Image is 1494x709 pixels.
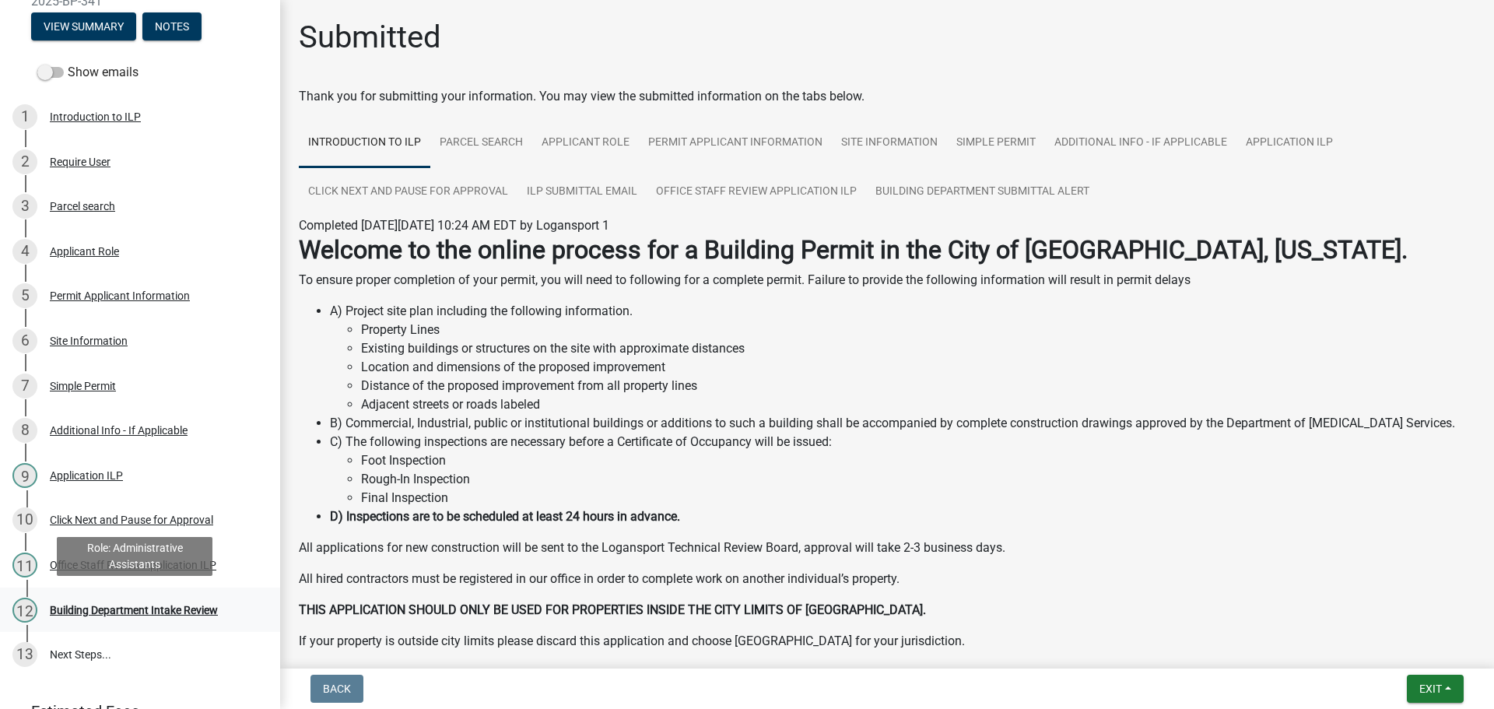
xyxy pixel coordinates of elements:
[361,470,1475,489] li: Rough-In Inspection
[12,463,37,488] div: 9
[361,377,1475,395] li: Distance of the proposed improvement from all property lines
[866,167,1099,217] a: Building Department Submittal Alert
[12,149,37,174] div: 2
[12,283,37,308] div: 5
[639,118,832,168] a: Permit Applicant Information
[517,167,647,217] a: ILP Submittal Email
[361,321,1475,339] li: Property Lines
[12,598,37,623] div: 12
[299,570,1475,588] p: All hired contractors must be registered in our office in order to complete work on another indiv...
[50,201,115,212] div: Parcel search
[299,167,517,217] a: Click Next and Pause for Approval
[330,414,1475,433] li: B) Commercial, Industrial, public or institutional buildings or additions to such a building shal...
[12,374,37,398] div: 7
[299,19,441,56] h1: Submitted
[361,358,1475,377] li: Location and dimensions of the proposed improvement
[12,418,37,443] div: 8
[1045,118,1236,168] a: Additional Info - If Applicable
[330,509,680,524] strong: D) Inspections are to be scheduled at least 24 hours in advance.
[299,632,1475,651] p: If your property is outside city limits please discard this application and choose [GEOGRAPHIC_DA...
[50,605,218,616] div: Building Department Intake Review
[37,63,139,82] label: Show emails
[12,642,37,667] div: 13
[31,12,136,40] button: View Summary
[50,470,123,481] div: Application ILP
[142,21,202,33] wm-modal-confirm: Notes
[361,395,1475,414] li: Adjacent streets or roads labeled
[310,675,363,703] button: Back
[532,118,639,168] a: Applicant Role
[430,118,532,168] a: Parcel search
[12,194,37,219] div: 3
[50,156,110,167] div: Require User
[299,218,609,233] span: Completed [DATE][DATE] 10:24 AM EDT by Logansport 1
[832,118,947,168] a: Site Information
[12,328,37,353] div: 6
[12,507,37,532] div: 10
[299,539,1475,557] p: All applications for new construction will be sent to the Logansport Technical Review Board, appr...
[31,21,136,33] wm-modal-confirm: Summary
[50,335,128,346] div: Site Information
[647,167,866,217] a: Office Staff Review Application ILP
[299,235,1408,265] strong: Welcome to the online process for a Building Permit in the City of [GEOGRAPHIC_DATA], [US_STATE].
[299,87,1475,106] div: Thank you for submitting your information. You may view the submitted information on the tabs below.
[50,425,188,436] div: Additional Info - If Applicable
[12,239,37,264] div: 4
[323,683,351,695] span: Back
[947,118,1045,168] a: Simple Permit
[50,290,190,301] div: Permit Applicant Information
[299,118,430,168] a: Introduction to ILP
[361,489,1475,507] li: Final Inspection
[361,339,1475,358] li: Existing buildings or structures on the site with approximate distances
[330,302,1475,414] li: A) Project site plan including the following information.
[50,381,116,391] div: Simple Permit
[299,602,926,617] strong: THIS APPLICATION SHOULD ONLY BE USED FOR PROPERTIES INSIDE THE CITY LIMITS OF [GEOGRAPHIC_DATA].
[12,104,37,129] div: 1
[50,514,213,525] div: Click Next and Pause for Approval
[57,537,212,576] div: Role: Administrative Assistants
[50,560,216,570] div: Office Staff Review Application ILP
[50,246,119,257] div: Applicant Role
[142,12,202,40] button: Notes
[361,451,1475,470] li: Foot Inspection
[1419,683,1442,695] span: Exit
[50,111,141,122] div: Introduction to ILP
[12,553,37,577] div: 11
[330,433,1475,507] li: C) The following inspections are necessary before a Certificate of Occupancy will be issued:
[1236,118,1342,168] a: Application ILP
[299,271,1475,290] p: To ensure proper completion of your permit, you will need to following for a complete permit. Fai...
[1407,675,1464,703] button: Exit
